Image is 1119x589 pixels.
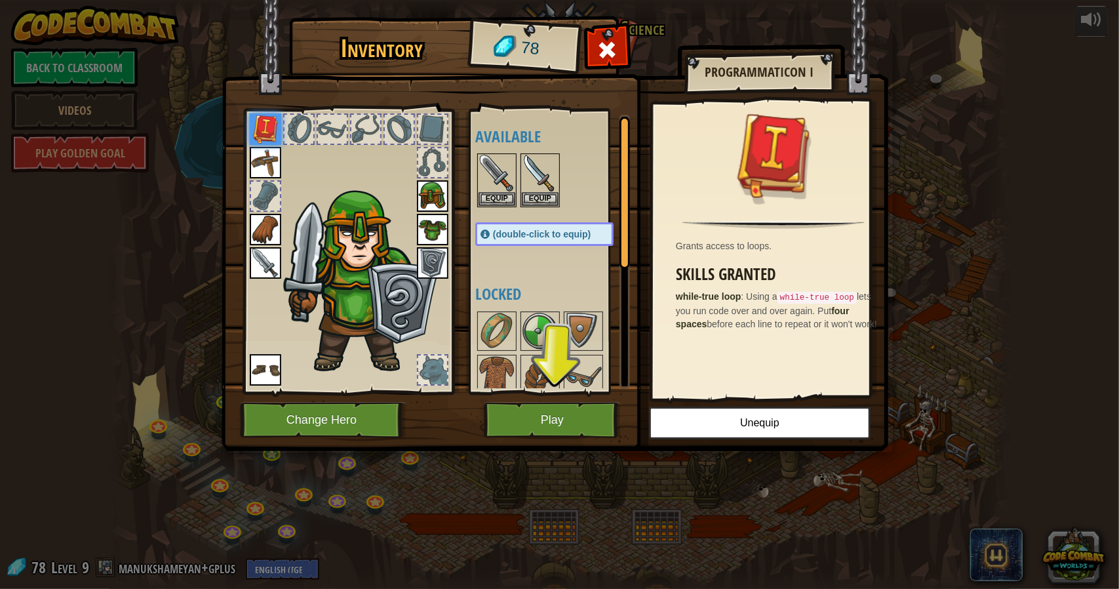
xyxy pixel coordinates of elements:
[682,220,865,229] img: hr.png
[250,247,281,279] img: portrait.png
[777,292,857,304] code: while-true loop
[493,229,591,239] span: (double-click to equip)
[240,402,406,438] button: Change Hero
[475,128,640,145] h4: Available
[250,147,281,178] img: portrait.png
[565,313,602,350] img: portrait.png
[479,356,515,393] img: portrait.png
[250,113,281,145] img: portrait.png
[250,354,281,386] img: portrait.png
[676,306,850,329] strong: four spaces
[731,113,816,198] img: portrait.png
[522,192,559,206] button: Equip
[676,291,741,302] strong: while-true loop
[475,285,640,302] h4: Locked
[676,291,877,329] span: Using a lets you run code over and over again. Put before each line to repeat or it won't work!
[741,291,747,302] span: :
[522,356,559,393] img: portrait.png
[484,402,621,438] button: Play
[565,356,602,393] img: portrait.png
[520,36,541,61] span: 78
[676,239,878,253] div: Grants access to loops.
[649,407,871,439] button: Unequip
[522,313,559,350] img: portrait.png
[298,35,465,62] h1: Inventory
[250,214,281,245] img: portrait.png
[697,65,821,79] h2: Programmaticon I
[479,192,515,206] button: Equip
[522,155,559,192] img: portrait.png
[417,214,448,245] img: portrait.png
[479,313,515,350] img: portrait.png
[283,184,443,375] img: male.png
[479,155,515,192] img: portrait.png
[676,266,878,283] h3: Skills Granted
[417,180,448,212] img: portrait.png
[417,247,448,279] img: portrait.png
